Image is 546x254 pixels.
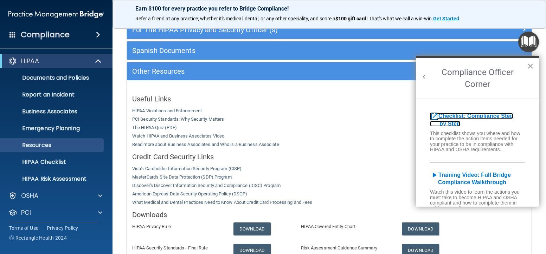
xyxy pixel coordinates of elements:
[132,67,425,75] h5: Other Resources
[21,30,70,40] h4: Compliance
[132,47,425,54] h5: Spanish Documents
[8,208,102,217] a: PCI
[5,108,101,115] p: Business Associates
[5,74,101,81] p: Documents and Policies
[5,175,101,182] p: HIPAA Risk Assessment
[233,222,271,235] a: Download
[21,57,39,65] p: HIPAA
[430,113,513,127] a: open_in_newChecklist: Compliance Step by Step
[132,191,247,196] a: American Express Data Security Operating Policy (DSOP)
[416,131,539,154] h6: This checklist shows you where and how to complete the action items needed for your practice to b...
[132,142,279,147] a: Read more about Business Associates and Who is a Business Associate
[402,222,439,235] a: Download
[5,125,101,132] p: Emergency Planning
[518,32,539,52] button: Open Resource Center
[47,225,78,232] a: Privacy Policy
[8,192,102,200] a: OSHA
[135,16,335,21] span: Refer a friend at any practice, whether it's medical, dental, or any other speciality, and score a
[416,58,539,99] h2: Compliance Officer Corner
[5,91,101,98] p: Report an Incident
[433,16,459,21] strong: Get Started
[430,172,511,186] a: play_arrowTraining Video: Full Bridge Compliance Walkthrough
[301,244,392,252] p: Risk Assessment Guidance Summary
[132,133,224,139] a: Watch HIPAA and Business Associates Video
[135,5,523,12] p: Earn $100 for every practice you refer to Bridge Compliance!
[335,16,366,21] strong: $100 gift card
[433,16,460,21] a: Get Started
[301,222,392,231] p: HIPAA Covered Entity Chart
[132,116,224,122] a: PCI Security Standards: Why Security Matters
[5,142,101,149] p: Resources
[430,171,438,179] i: play_arrow
[416,56,539,207] div: Resource Center
[430,172,511,186] b: Training Video: Full Bridge Compliance Walkthrough
[132,222,223,231] p: HIPAA Privacy Rule
[8,57,102,65] a: HIPAA
[366,16,433,21] span: ! That's what we call a win-win.
[416,189,539,213] h6: Watch this video to learn the actions you must take to become HIPAA and OSHA compliant and how to...
[21,192,39,200] p: OSHA
[9,225,38,232] a: Terms of Use
[132,166,242,171] a: Visa's Cardholder Information Security Program (CISP)
[132,211,526,219] h5: Downloads
[132,153,526,161] h5: Credit Card Security Links
[132,200,312,205] a: What Medical and Dental Practices Need to Know About Credit Card Processing and Fees
[132,174,232,180] a: MasterCard's Site Data Protection (SDP) Program
[132,26,425,34] h5: For The HIPAA Privacy and Security Officer (s)
[9,234,67,241] span: Ⓒ Rectangle Health 2024
[132,66,526,77] a: Other Resources
[132,24,526,35] a: For The HIPAA Privacy and Security Officer (s)
[527,60,534,72] button: Close
[132,95,526,103] h5: Useful Links
[132,125,177,130] a: The HIPAA Quiz (PDF)
[132,108,202,113] a: HIPAA Violations and Enforcement
[430,113,513,127] b: Checklist: Compliance Step by Step
[421,73,428,80] button: Back to Resource Center Home
[5,159,101,166] p: HIPAA Checklist
[430,112,438,121] i: open_in_new
[21,208,31,217] p: PCI
[8,7,104,21] img: PMB logo
[132,183,281,188] a: Discover's Discover Information Security and Compliance (DISC) Program
[132,244,223,252] p: HIPAA Security Standards - Final Rule
[132,45,526,56] a: Spanish Documents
